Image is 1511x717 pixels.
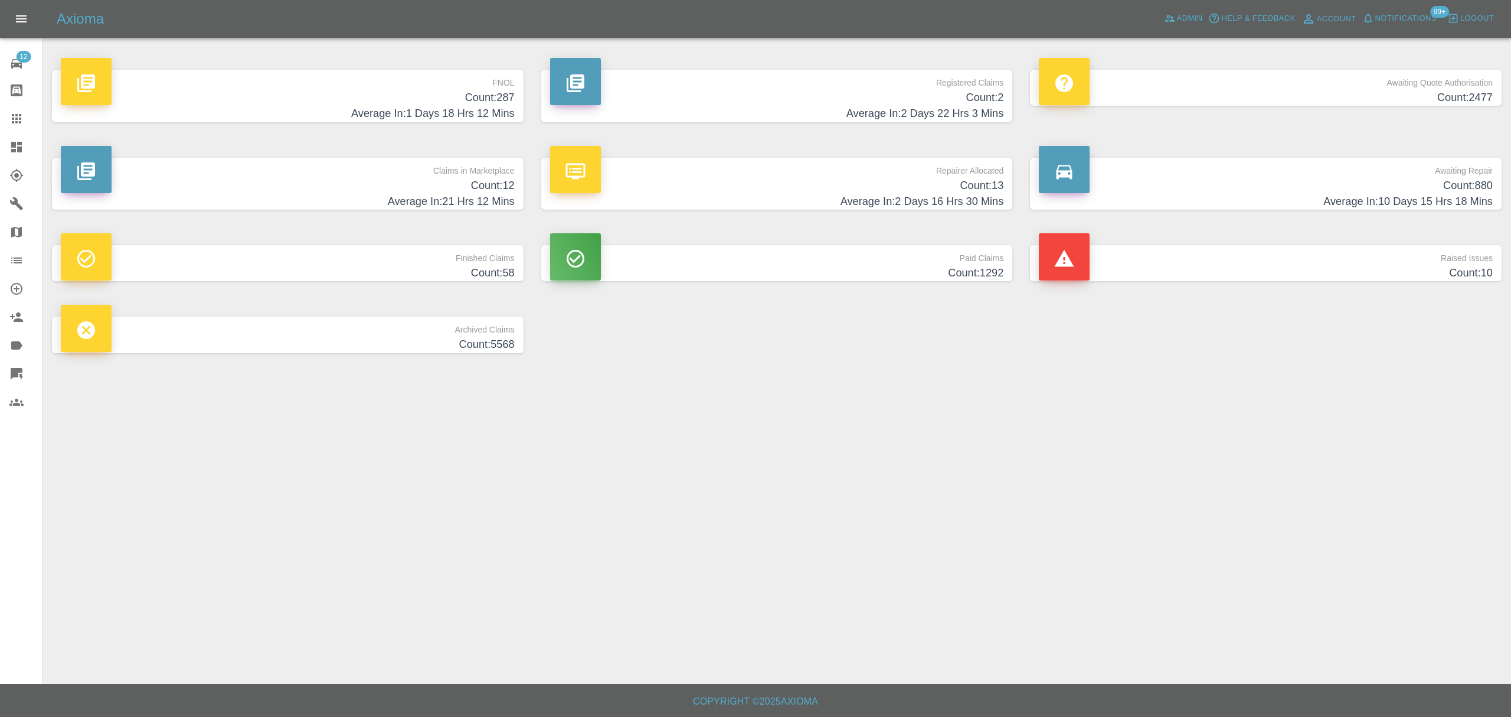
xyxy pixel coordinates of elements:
[61,178,515,194] h4: Count: 12
[1039,245,1493,265] p: Raised Issues
[1430,6,1449,18] span: 99+
[1317,12,1356,26] span: Account
[1221,12,1295,25] span: Help & Feedback
[61,245,515,265] p: Finished Claims
[1205,9,1298,28] button: Help & Feedback
[541,245,1013,281] a: Paid ClaimsCount:1292
[541,158,1013,210] a: Repairer AllocatedCount:13Average In:2 Days 16 Hrs 30 Mins
[1299,9,1359,28] a: Account
[550,158,1004,178] p: Repairer Allocated
[7,5,35,33] button: Open drawer
[1039,265,1493,281] h4: Count: 10
[52,317,524,353] a: Archived ClaimsCount:5568
[57,9,104,28] h5: Axioma
[550,265,1004,281] h4: Count: 1292
[1177,12,1203,25] span: Admin
[61,158,515,178] p: Claims in Marketplace
[61,337,515,353] h4: Count: 5568
[1039,194,1493,210] h4: Average In: 10 Days 15 Hrs 18 Mins
[1161,9,1206,28] a: Admin
[61,317,515,337] p: Archived Claims
[1030,245,1502,281] a: Raised IssuesCount:10
[52,70,524,122] a: FNOLCount:287Average In:1 Days 18 Hrs 12 Mins
[1039,158,1493,178] p: Awaiting Repair
[550,245,1004,265] p: Paid Claims
[550,70,1004,90] p: Registered Claims
[61,70,515,90] p: FNOL
[1030,158,1502,210] a: Awaiting RepairCount:880Average In:10 Days 15 Hrs 18 Mins
[541,70,1013,122] a: Registered ClaimsCount:2Average In:2 Days 22 Hrs 3 Mins
[550,106,1004,122] h4: Average In: 2 Days 22 Hrs 3 Mins
[1039,178,1493,194] h4: Count: 880
[61,194,515,210] h4: Average In: 21 Hrs 12 Mins
[9,693,1502,710] h6: Copyright © 2025 Axioma
[550,178,1004,194] h4: Count: 13
[61,106,515,122] h4: Average In: 1 Days 18 Hrs 12 Mins
[1039,90,1493,106] h4: Count: 2477
[52,245,524,281] a: Finished ClaimsCount:58
[1444,9,1497,28] button: Logout
[61,265,515,281] h4: Count: 58
[16,51,31,63] span: 12
[550,194,1004,210] h4: Average In: 2 Days 16 Hrs 30 Mins
[61,90,515,106] h4: Count: 287
[1039,70,1493,90] p: Awaiting Quote Authorisation
[550,90,1004,106] h4: Count: 2
[1460,12,1494,25] span: Logout
[1375,12,1437,25] span: Notifications
[1359,9,1440,28] button: Notifications
[1030,70,1502,106] a: Awaiting Quote AuthorisationCount:2477
[52,158,524,210] a: Claims in MarketplaceCount:12Average In:21 Hrs 12 Mins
